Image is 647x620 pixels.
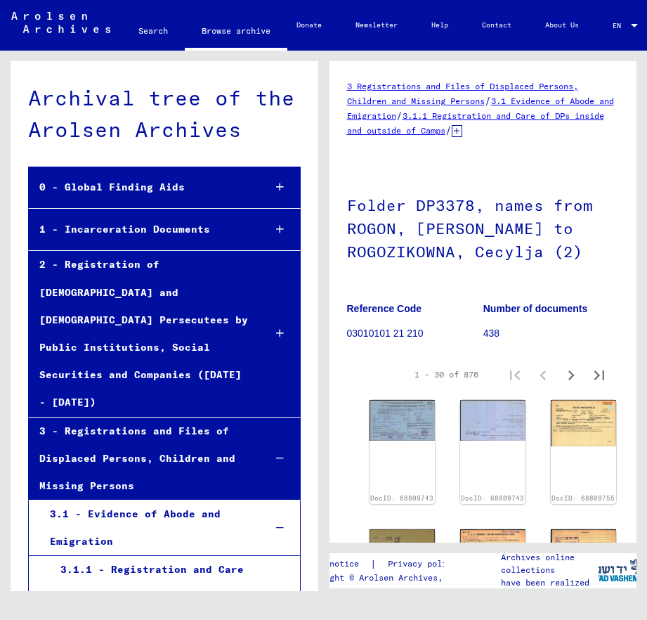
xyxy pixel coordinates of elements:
[528,8,596,42] a: About Us
[300,557,473,571] div: |
[414,368,478,381] div: 1 – 30 of 876
[585,361,613,389] button: Last page
[483,326,619,341] p: 438
[347,303,422,314] b: Reference Code
[557,361,585,389] button: Next page
[613,22,628,30] span: EN
[28,82,301,146] div: Archival tree of the Arolsen Archives
[529,361,557,389] button: Previous page
[551,400,616,446] img: 001.jpg
[483,303,588,314] b: Number of documents
[501,538,598,576] p: The Arolsen Archives online collections
[29,251,253,416] div: 2 - Registration of [DEMOGRAPHIC_DATA] and [DEMOGRAPHIC_DATA] Persecutees by Public Institutions,...
[339,8,414,42] a: Newsletter
[485,94,491,107] span: /
[347,81,578,106] a: 3 Registrations and Files of Displaced Persons, Children and Missing Persons
[377,557,473,571] a: Privacy policy
[445,124,452,136] span: /
[347,326,483,341] p: 03010101 21 210
[414,8,465,42] a: Help
[122,14,185,48] a: Search
[396,109,403,122] span: /
[592,553,644,588] img: yv_logo.png
[370,494,433,502] a: DocID: 68809743
[29,174,253,201] div: 0 - Global Finding Aids
[551,529,616,569] img: 002.jpg
[347,173,620,281] h1: Folder DP3378, names from ROGON, [PERSON_NAME] to ROGOZIKOWNA, Cecylja (2)
[300,571,473,584] p: Copyright © Arolsen Archives, 2021
[300,557,370,571] a: Legal notice
[370,400,435,441] img: 001.jpg
[29,216,253,243] div: 1 - Incarceration Documents
[465,8,528,42] a: Contact
[347,110,604,136] a: 3.1.1 Registration and Care of DPs inside and outside of Camps
[11,12,110,33] img: Arolsen_neg.svg
[501,576,598,602] p: have been realized in partnership with
[461,494,524,502] a: DocID: 68809743
[29,418,253,500] div: 3 - Registrations and Files of Displaced Persons, Children and Missing Persons
[280,8,339,42] a: Donate
[39,500,254,555] div: 3.1 - Evidence of Abode and Emigration
[501,361,529,389] button: First page
[460,400,525,441] img: 002.jpg
[460,529,525,569] img: 001.jpg
[551,494,615,502] a: DocID: 68809755
[185,14,287,51] a: Browse archive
